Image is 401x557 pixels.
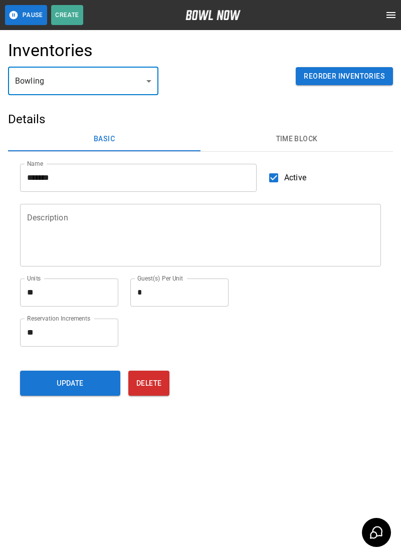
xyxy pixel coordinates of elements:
[51,5,83,25] button: Create
[8,67,158,95] div: Bowling
[296,67,393,86] button: Reorder Inventories
[8,127,393,151] div: basic tabs example
[185,10,241,20] img: logo
[5,5,47,25] button: Pause
[284,172,306,184] span: Active
[8,127,200,151] button: Basic
[381,5,401,25] button: open drawer
[128,371,169,396] button: Delete
[20,371,120,396] button: Update
[8,111,393,127] h5: Details
[8,40,93,61] h4: Inventories
[200,127,393,151] button: Time Block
